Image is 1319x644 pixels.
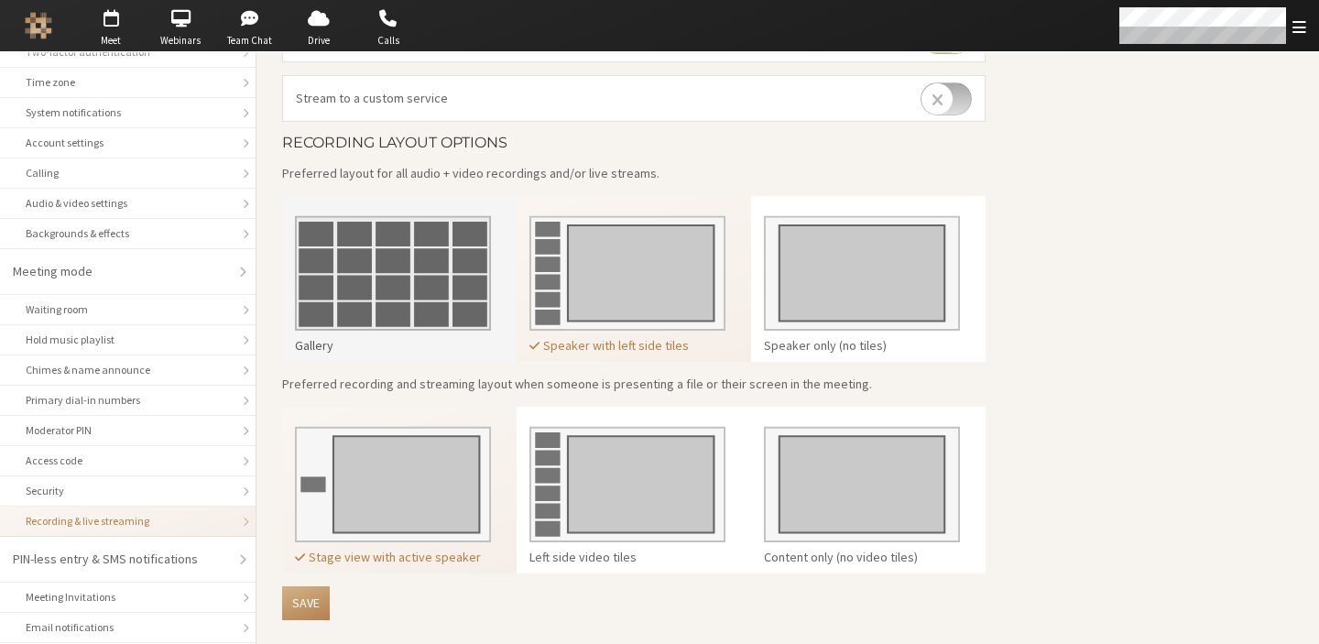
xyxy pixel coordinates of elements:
[26,453,230,469] div: Access code
[26,135,230,151] div: Account settings
[295,548,491,567] div: Stage view with active speaker
[26,483,230,499] div: Security
[529,413,725,542] img: Left side video tiles
[295,202,491,332] img: Gallery
[26,392,230,409] div: Primary dial-in numbers
[26,195,230,212] div: Audio & video settings
[26,301,230,318] div: Waiting room
[26,74,230,91] div: Time zone
[529,202,725,332] img: Speaker with left side tiles
[764,202,960,332] img: Speaker only (no tiles)
[26,332,230,348] div: Hold music playlist
[26,362,230,378] div: Chimes & name announce
[282,164,986,183] p: Preferred layout for all audio + video recordings and/or live streams.
[295,413,491,542] img: Stage view with active speaker
[282,375,986,394] p: Preferred recording and streaming layout when someone is presenting a file or their screen in the...
[764,548,960,567] div: Content only (no video tiles)
[283,76,985,121] li: Stream to a custom service
[148,33,213,49] span: Webinars
[26,422,230,439] div: Moderator PIN
[25,12,52,39] img: Iotum
[13,262,230,281] div: Meeting mode
[282,135,986,151] h4: Recording layout options
[26,225,230,242] div: Backgrounds & effects
[13,550,230,569] div: PIN-less entry & SMS notifications
[764,413,960,542] img: Content only (no video tiles)
[295,336,491,355] div: Gallery
[282,586,330,620] button: Save
[764,336,960,355] div: Speaker only (no tiles)
[79,33,143,49] span: Meet
[26,44,230,60] div: Two-factor authentication
[218,33,282,49] span: Team Chat
[26,589,230,606] div: Meeting Invitations
[26,513,230,529] div: Recording & live streaming
[529,336,725,355] div: Speaker with left side tiles
[287,33,351,49] span: Drive
[26,165,230,181] div: Calling
[26,619,230,636] div: Email notifications
[26,104,230,121] div: System notifications
[529,548,725,567] div: Left side video tiles
[356,33,420,49] span: Calls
